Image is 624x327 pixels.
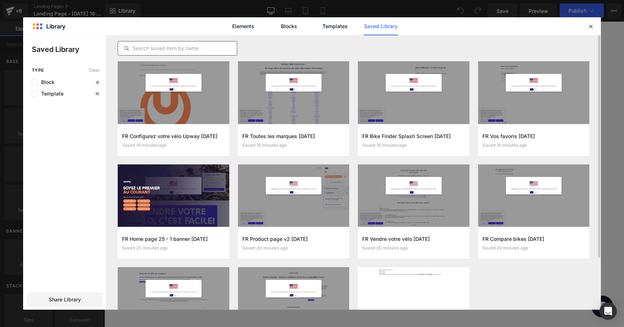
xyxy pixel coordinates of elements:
a: Saved Library [364,17,398,35]
span: Clear [89,68,100,73]
p: Saved Library [32,44,106,55]
iframe: Gorgias live chat messenger [484,271,512,298]
p: Start building your page [55,114,465,123]
h3: FR Product page v2 [DATE] [242,235,345,243]
span: Type [32,68,44,73]
span: Block [38,79,55,85]
a: Blocks [272,17,306,35]
div: Saved 19 minutes ago [482,143,585,148]
h3: FR Vendre votre vélo [DATE] [362,235,465,243]
h3: FR Compare bikes [DATE] [482,235,585,243]
p: 11 [94,92,100,96]
div: Saved 19 minutes ago [362,143,465,148]
input: Search saved item by name [118,44,237,53]
span: Template [38,91,64,97]
div: Saved 19 minutes ago [122,143,225,148]
h3: FR Bike Finder Splash Screen [DATE] [362,132,465,140]
h3: FR Home page 25 - 1 banner [DATE] [122,235,225,243]
a: Explore Template [227,202,292,216]
div: Saved 20 minutes ago [242,246,345,251]
div: Open Intercom Messenger [599,302,617,320]
div: Saved 20 minutes ago [482,246,585,251]
h3: FR Configurez votre vélo Upway [DATE] [122,132,225,140]
div: Saved 20 minutes ago [122,246,225,251]
div: Saved 20 minutes ago [362,246,465,251]
a: Elements [226,17,260,35]
p: or Drag & Drop elements from left sidebar [55,222,465,227]
a: Templates [318,17,352,35]
span: Share Library [49,296,81,303]
h3: FR Toutes les marques [DATE] [242,132,345,140]
h3: FR Vos favoris [DATE] [482,132,585,140]
div: Saved 19 minutes ago [242,143,345,148]
p: 0 [95,80,100,84]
